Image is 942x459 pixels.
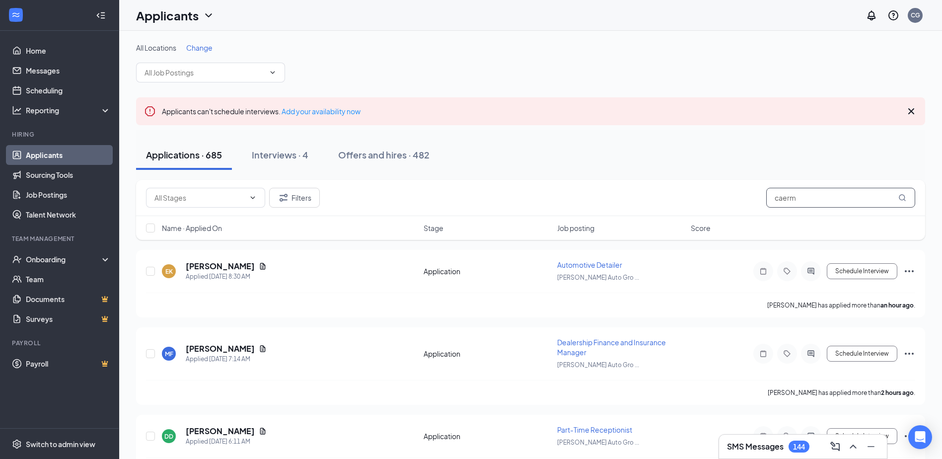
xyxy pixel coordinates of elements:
[26,165,111,185] a: Sourcing Tools
[186,437,267,447] div: Applied [DATE] 6:11 AM
[424,431,551,441] div: Application
[144,105,156,117] svg: Error
[691,223,711,233] span: Score
[827,439,843,455] button: ComposeMessage
[26,145,111,165] a: Applicants
[557,260,622,269] span: Automotive Detailer
[827,346,897,362] button: Schedule Interview
[26,354,111,374] a: PayrollCrown
[26,309,111,329] a: SurveysCrown
[557,274,639,281] span: [PERSON_NAME] Auto Gro ...
[186,272,267,282] div: Applied [DATE] 8:30 AM
[26,439,95,449] div: Switch to admin view
[186,354,267,364] div: Applied [DATE] 7:14 AM
[887,9,899,21] svg: QuestionInfo
[865,441,877,453] svg: Minimize
[866,9,877,21] svg: Notifications
[26,289,111,309] a: DocumentsCrown
[165,267,173,276] div: EK
[186,426,255,437] h5: [PERSON_NAME]
[827,428,897,444] button: Schedule Interview
[259,345,267,353] svg: Document
[424,349,551,359] div: Application
[26,80,111,100] a: Scheduling
[766,188,915,208] input: Search in applications
[278,192,290,204] svg: Filter
[781,350,793,358] svg: Tag
[557,223,594,233] span: Job posting
[186,43,213,52] span: Change
[164,432,173,441] div: DD
[154,192,245,203] input: All Stages
[26,41,111,61] a: Home
[12,439,22,449] svg: Settings
[282,107,361,116] a: Add your availability now
[26,205,111,225] a: Talent Network
[186,343,255,354] h5: [PERSON_NAME]
[424,266,551,276] div: Application
[12,105,22,115] svg: Analysis
[252,149,308,161] div: Interviews · 4
[136,43,176,52] span: All Locations
[911,11,920,19] div: CG
[768,388,915,397] p: [PERSON_NAME] has applied more than .
[881,389,914,396] b: 2 hours ago
[269,69,277,76] svg: ChevronDown
[880,302,914,309] b: an hour ago
[12,339,109,347] div: Payroll
[12,130,109,139] div: Hiring
[781,267,793,275] svg: Tag
[557,439,639,446] span: [PERSON_NAME] Auto Gro ...
[903,265,915,277] svg: Ellipses
[26,61,111,80] a: Messages
[781,432,793,440] svg: Tag
[805,267,817,275] svg: ActiveChat
[162,107,361,116] span: Applicants can't schedule interviews.
[805,350,817,358] svg: ActiveChat
[12,254,22,264] svg: UserCheck
[203,9,215,21] svg: ChevronDown
[757,432,769,440] svg: Note
[793,443,805,451] div: 144
[96,10,106,20] svg: Collapse
[162,223,222,233] span: Name · Applied On
[424,223,443,233] span: Stage
[757,350,769,358] svg: Note
[249,194,257,202] svg: ChevronDown
[26,105,111,115] div: Reporting
[905,105,917,117] svg: Cross
[269,188,320,208] button: Filter Filters
[827,263,897,279] button: Schedule Interview
[757,267,769,275] svg: Note
[767,301,915,309] p: [PERSON_NAME] has applied more than .
[903,430,915,442] svg: Ellipses
[11,10,21,20] svg: WorkstreamLogo
[557,361,639,369] span: [PERSON_NAME] Auto Gro ...
[259,427,267,435] svg: Document
[146,149,222,161] div: Applications · 685
[829,441,841,453] svg: ComposeMessage
[845,439,861,455] button: ChevronUp
[26,269,111,289] a: Team
[136,7,199,24] h1: Applicants
[26,185,111,205] a: Job Postings
[26,254,102,264] div: Onboarding
[338,149,430,161] div: Offers and hires · 482
[847,441,859,453] svg: ChevronUp
[903,348,915,360] svg: Ellipses
[557,425,632,434] span: Part-Time Receptionist
[898,194,906,202] svg: MagnifyingGlass
[557,338,666,357] span: Dealership Finance and Insurance Manager
[727,441,784,452] h3: SMS Messages
[908,425,932,449] div: Open Intercom Messenger
[186,261,255,272] h5: [PERSON_NAME]
[863,439,879,455] button: Minimize
[259,262,267,270] svg: Document
[145,67,265,78] input: All Job Postings
[805,432,817,440] svg: ActiveChat
[12,234,109,243] div: Team Management
[165,350,173,358] div: MF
